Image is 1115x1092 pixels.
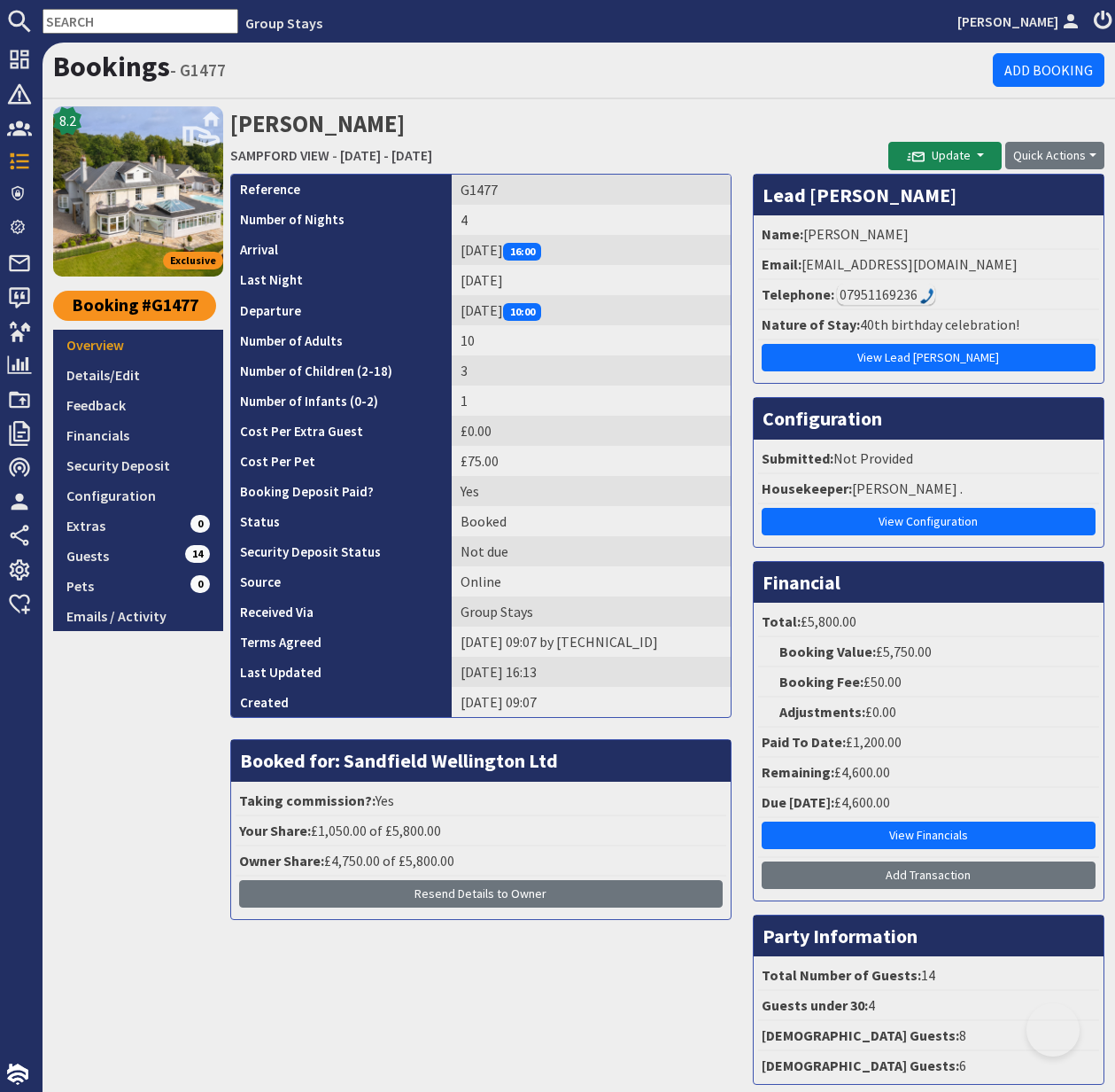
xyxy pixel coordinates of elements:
span: Resend Details to Owner [414,885,546,901]
td: [DATE] [452,235,731,265]
td: [DATE] 16:13 [452,657,731,687]
th: Reference [231,175,452,205]
li: £4,600.00 [758,788,1099,818]
td: [DATE] [452,295,731,325]
span: 10:00 [503,303,542,321]
td: £0.00 [452,416,731,446]
strong: Telephone: [762,285,834,303]
li: £4,750.00 of £5,800.00 [236,846,726,877]
button: Resend Details to Owner [239,880,723,908]
a: Details/Edit [53,360,223,390]
li: [PERSON_NAME] . [758,474,1099,504]
strong: Paid To Date: [762,733,846,751]
li: £5,750.00 [758,637,1099,667]
strong: Housekeeper: [762,480,852,497]
span: Update [907,147,971,163]
td: 10 [452,325,731,355]
img: SAMPFORD VIEW's icon [53,106,223,277]
th: Number of Infants (0-2) [231,386,452,416]
a: Security Deposit [53,450,223,480]
h3: Party Information [754,916,1103,956]
strong: Booking Value: [779,643,876,660]
small: - G1477 [170,59,226,81]
th: Number of Children (2-18) [231,355,452,386]
li: 6 [758,1051,1099,1080]
input: SEARCH [43,9,238,34]
span: 8.2 [59,110,76,131]
h3: Lead [PERSON_NAME] [754,175,1103,215]
th: Arrival [231,235,452,265]
td: Not due [452,536,731,566]
li: 8 [758,1021,1099,1051]
h2: [PERSON_NAME] [230,106,888,169]
strong: Nature of Stay: [762,316,860,333]
strong: Taking commission?: [239,792,376,809]
img: staytech_i_w-64f4e8e9ee0a9c174fd5317b4b171b261742d2d393467e5bdba4413f4f884c10.svg [7,1064,28,1085]
li: £5,800.00 [758,607,1099,637]
div: Call: 07951169236 [837,284,935,305]
button: Update [888,142,1002,170]
span: - [332,146,337,164]
a: View Financials [762,822,1096,849]
strong: [DEMOGRAPHIC_DATA] Guests: [762,1057,959,1074]
strong: Owner Share: [239,852,324,870]
th: Created [231,687,452,717]
td: [DATE] 09:07 [452,687,731,717]
th: Number of Nights [231,205,452,235]
h3: Financial [754,562,1103,603]
td: Group Stays [452,597,731,627]
th: Last Updated [231,657,452,687]
a: SAMPFORD VIEW [230,146,329,164]
li: £0.00 [758,698,1099,728]
strong: Total: [762,612,801,630]
strong: Your Share: [239,822,311,839]
a: Overview [53,330,223,360]
li: £50.00 [758,667,1099,698]
th: Last Night [231,265,452,295]
strong: Total Number of Guests: [762,966,921,984]
a: View Lead [PERSON_NAME] [762,344,1096,371]
th: Terms Agreed [231,627,452,657]
li: Not Provided [758,444,1099,474]
li: Yes [236,786,726,816]
iframe: Toggle Customer Support [1026,1003,1080,1057]
a: Extras0 [53,511,223,541]
li: 4 [758,991,1099,1021]
td: 4 [452,205,731,235]
a: [DATE] - [DATE] [340,146,432,164]
strong: Submitted: [762,449,833,467]
td: G1477 [452,175,731,205]
a: Add Transaction [762,862,1096,889]
a: Group Stays [245,14,322,32]
td: Online [452,566,731,597]
th: Security Deposit Status [231,536,452,566]
a: Financials [53,420,223,450]
span: 16:00 [503,243,542,261]
li: [EMAIL_ADDRESS][DOMAIN_NAME] [758,250,1099,280]
td: 1 [452,386,731,416]
th: Source [231,566,452,597]
li: 40th birthday celebration! [758,310,1099,340]
li: 14 [758,961,1099,991]
th: Cost Per Pet [231,446,452,476]
strong: Adjustments: [779,703,865,721]
span: 0 [190,515,210,533]
td: 3 [452,355,731,386]
strong: [DEMOGRAPHIC_DATA] Guests: [762,1026,959,1044]
th: Received Via [231,597,452,627]
a: Bookings [53,49,170,84]
li: [PERSON_NAME] [758,220,1099,250]
td: Booked [452,506,731,536]
h3: Configuration [754,398,1103,439]
th: Cost Per Extra Guest [231,416,452,446]
a: Configuration [53,480,223,511]
a: Guests14 [53,541,223,571]
td: [DATE] 09:07 by [TECHNICAL_ID] [452,627,731,657]
th: Departure [231,295,452,325]
a: Booking #G1477 [53,291,216,321]
a: Pets0 [53,571,223,601]
i: Agreements were checked at the time of signing booking terms:<br>- I AGREE to take out appropriat... [321,636,336,651]
span: 0 [190,575,210,593]
li: £4,600.00 [758,758,1099,788]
